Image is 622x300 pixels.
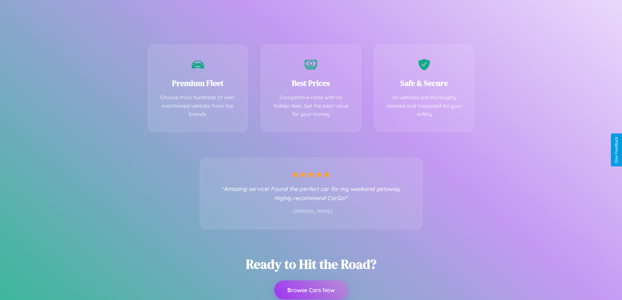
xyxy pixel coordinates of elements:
h3: Premium Fleet [158,78,238,88]
h3: Best Prices [271,78,351,88]
p: "Amazing service! Found the perfect car for my weekend getaway. Highly recommend CarGo!" [213,184,409,202]
p: Choose from hundreds of well-maintained vehicles from top brands [158,93,238,118]
p: Competitive rates with no hidden fees. Get the best value for your money [271,93,351,118]
h3: Safe & Secure [384,78,464,88]
button: Browse Cars Now [274,280,348,299]
p: - [PERSON_NAME] [213,207,409,216]
div: Give Feedback [614,137,619,163]
h2: Ready to Hit the Road? [246,255,376,273]
p: All vehicles are thoroughly cleaned and inspected for your safety [384,93,464,118]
